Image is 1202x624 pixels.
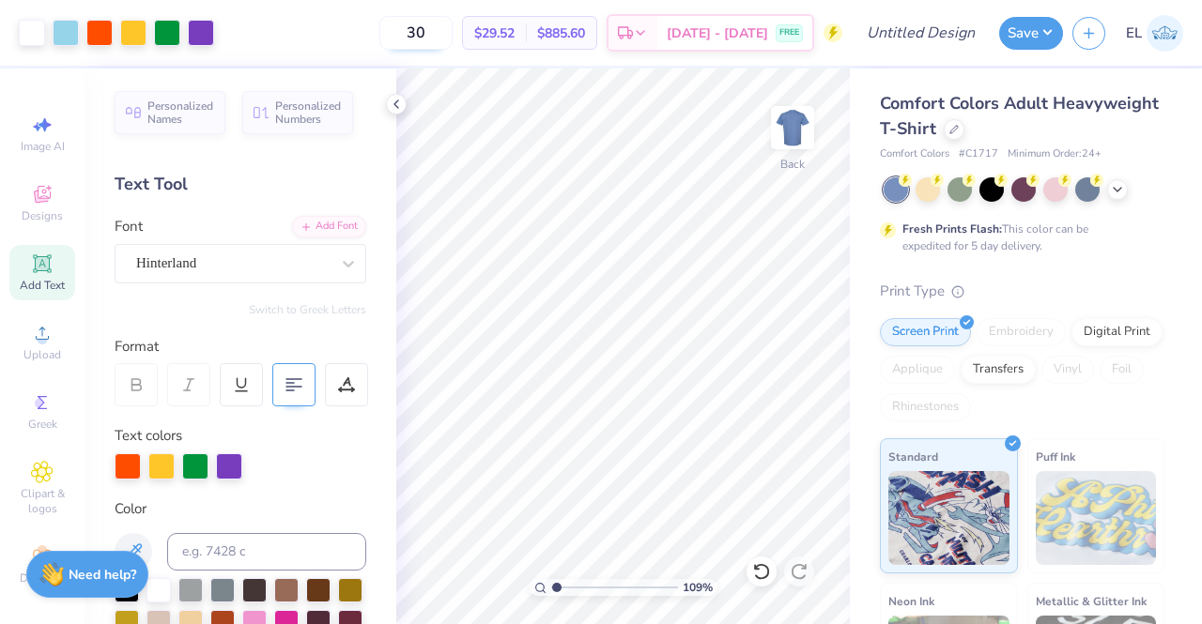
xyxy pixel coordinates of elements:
[902,221,1133,254] div: This color can be expedited for 5 day delivery.
[20,278,65,293] span: Add Text
[780,156,805,173] div: Back
[999,17,1063,50] button: Save
[880,146,949,162] span: Comfort Colors
[880,393,971,421] div: Rhinestones
[774,109,811,146] img: Back
[779,26,799,39] span: FREE
[23,347,61,362] span: Upload
[115,336,368,358] div: Format
[977,318,1066,346] div: Embroidery
[22,208,63,223] span: Designs
[880,318,971,346] div: Screen Print
[667,23,768,43] span: [DATE] - [DATE]
[1147,15,1183,52] img: Eric Liu
[147,99,214,126] span: Personalized Names
[902,221,1002,236] strong: Fresh Prints Flash:
[28,417,57,432] span: Greek
[292,216,366,237] div: Add Font
[683,579,713,596] span: 109 %
[21,139,65,154] span: Image AI
[1126,23,1142,44] span: EL
[880,356,955,384] div: Applique
[961,356,1036,384] div: Transfers
[888,591,934,611] span: Neon Ink
[9,486,75,516] span: Clipart & logos
[1041,356,1094,384] div: Vinyl
[537,23,585,43] span: $885.60
[1100,356,1144,384] div: Foil
[1036,447,1075,466] span: Puff Ink
[880,92,1159,140] span: Comfort Colors Adult Heavyweight T-Shirt
[880,281,1164,302] div: Print Type
[852,14,990,52] input: Untitled Design
[1126,15,1183,52] a: EL
[115,425,182,447] label: Text colors
[115,498,366,520] div: Color
[888,471,1009,565] img: Standard
[69,566,136,584] strong: Need help?
[1036,471,1157,565] img: Puff Ink
[1071,318,1163,346] div: Digital Print
[474,23,515,43] span: $29.52
[249,302,366,317] button: Switch to Greek Letters
[275,99,342,126] span: Personalized Numbers
[115,172,366,197] div: Text Tool
[20,571,65,586] span: Decorate
[1036,591,1147,611] span: Metallic & Glitter Ink
[1008,146,1102,162] span: Minimum Order: 24 +
[115,216,143,237] label: Font
[167,533,366,571] input: e.g. 7428 c
[888,447,938,466] span: Standard
[959,146,998,162] span: # C1717
[379,16,453,50] input: – –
